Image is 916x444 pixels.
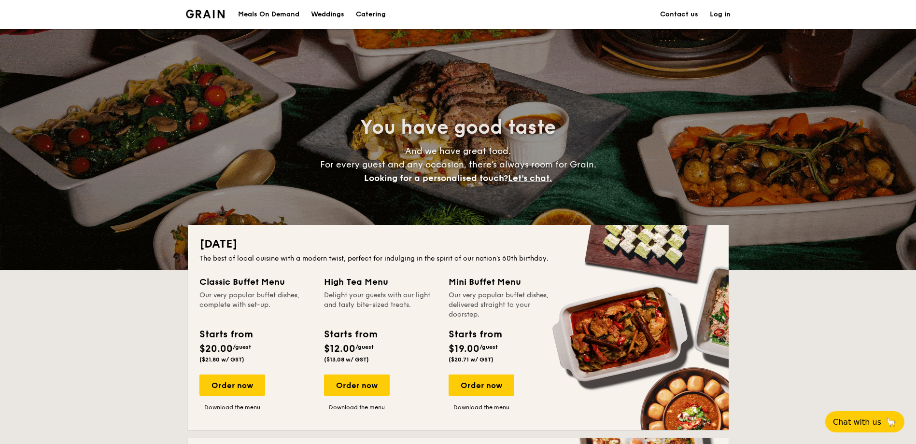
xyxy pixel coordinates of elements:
div: Starts from [449,327,501,342]
span: $19.00 [449,343,479,355]
h2: [DATE] [199,236,717,252]
span: Looking for a personalised touch? [364,173,508,183]
span: ($21.80 w/ GST) [199,356,244,363]
div: Our very popular buffet dishes, delivered straight to your doorstep. [449,291,562,319]
img: Grain [186,10,225,18]
div: Order now [199,375,265,396]
span: You have good taste [360,116,556,139]
span: $12.00 [324,343,355,355]
span: Chat with us [833,417,881,427]
a: Download the menu [199,403,265,411]
div: Our very popular buffet dishes, complete with set-up. [199,291,312,319]
span: Let's chat. [508,173,552,183]
div: Classic Buffet Menu [199,275,312,289]
a: Logotype [186,10,225,18]
button: Chat with us🦙 [825,411,904,432]
span: 🦙 [885,416,897,428]
span: And we have great food. For every guest and any occasion, there’s always room for Grain. [320,146,596,183]
a: Download the menu [449,403,514,411]
span: /guest [233,344,251,350]
span: /guest [479,344,498,350]
span: ($13.08 w/ GST) [324,356,369,363]
span: /guest [355,344,374,350]
div: Starts from [324,327,377,342]
span: ($20.71 w/ GST) [449,356,493,363]
div: The best of local cuisine with a modern twist, perfect for indulging in the spirit of our nation’... [199,254,717,264]
span: $20.00 [199,343,233,355]
div: Delight your guests with our light and tasty bite-sized treats. [324,291,437,319]
div: High Tea Menu [324,275,437,289]
a: Download the menu [324,403,390,411]
div: Order now [324,375,390,396]
div: Mini Buffet Menu [449,275,562,289]
div: Starts from [199,327,252,342]
div: Order now [449,375,514,396]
